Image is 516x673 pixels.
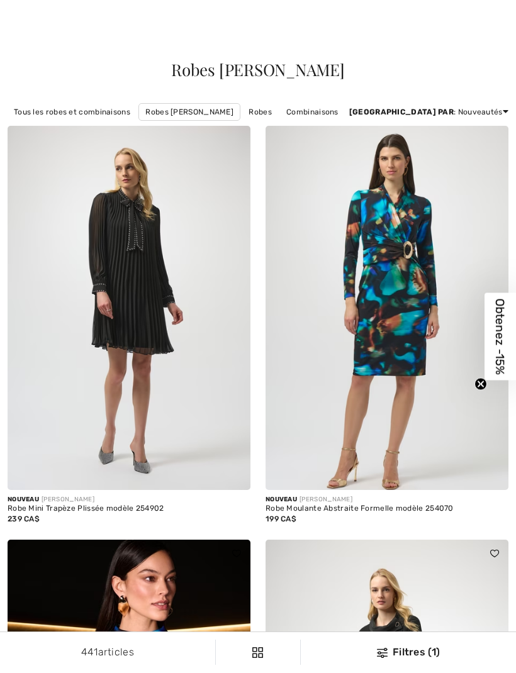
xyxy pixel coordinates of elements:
a: Robes [PERSON_NAME] [138,103,240,121]
div: [PERSON_NAME] [8,495,250,504]
a: Robes [242,104,278,120]
strong: [GEOGRAPHIC_DATA] par [349,108,454,116]
div: Obtenez -15%Close teaser [485,293,516,381]
img: Filtres [377,648,388,658]
span: 441 [81,646,98,658]
div: Filtres (1) [308,645,508,660]
img: Filtres [252,647,263,658]
button: Close teaser [474,378,487,391]
div: Robe Mini Trapèze Plissée modèle 254902 [8,504,250,513]
img: heart_black_full.svg [490,550,499,557]
span: Nouveau [266,496,297,503]
span: 239 CA$ [8,514,40,523]
span: Obtenez -15% [493,299,508,375]
span: Nouveau [8,496,39,503]
div: : Nouveautés [349,106,508,118]
a: Combinaisons [280,104,345,120]
img: heart_black_full.svg [232,550,241,557]
div: [PERSON_NAME] [266,495,508,504]
img: Robe Moulante Abstraite Formelle modèle 254070. Noir/Multi [266,126,508,490]
a: Tous les robes et combinaisons [8,104,137,120]
span: Robes [PERSON_NAME] [171,58,345,81]
span: 199 CA$ [266,514,296,523]
img: Robe Mini Trapèze Plissée modèle 254902. Noir [8,126,250,490]
div: Robe Moulante Abstraite Formelle modèle 254070 [266,504,508,513]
